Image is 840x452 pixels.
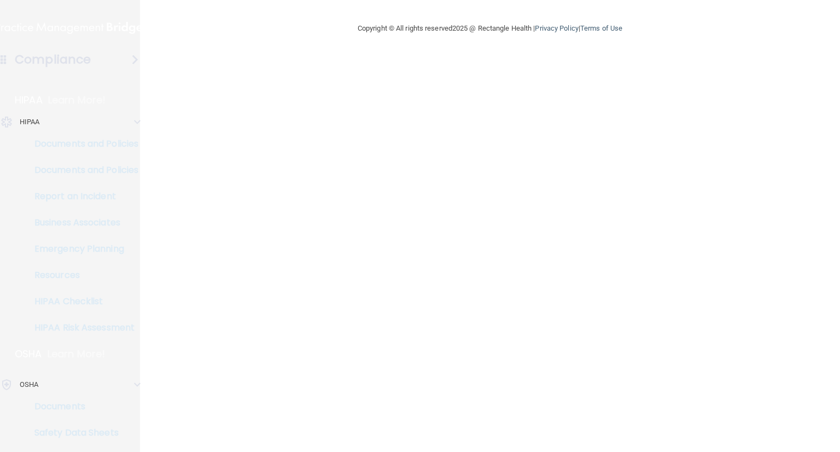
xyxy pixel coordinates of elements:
div: Copyright © All rights reserved 2025 @ Rectangle Health | | [290,11,690,46]
p: Business Associates [7,217,156,228]
p: OSHA [15,347,42,361]
p: Documents and Policies [7,138,156,149]
a: Privacy Policy [535,24,578,32]
p: HIPAA [20,115,40,129]
p: Documents and Policies [7,165,156,176]
p: Learn More! [48,94,106,107]
p: Report an Incident [7,191,156,202]
h4: Compliance [15,52,91,67]
p: Documents [7,401,156,412]
p: HIPAA Checklist [7,296,156,307]
p: Resources [7,270,156,281]
a: Terms of Use [580,24,622,32]
p: HIPAA Risk Assessment [7,322,156,333]
p: Emergency Planning [7,244,156,254]
p: HIPAA [15,94,43,107]
p: Learn More! [48,347,106,361]
p: OSHA [20,378,38,391]
p: Safety Data Sheets [7,427,156,438]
